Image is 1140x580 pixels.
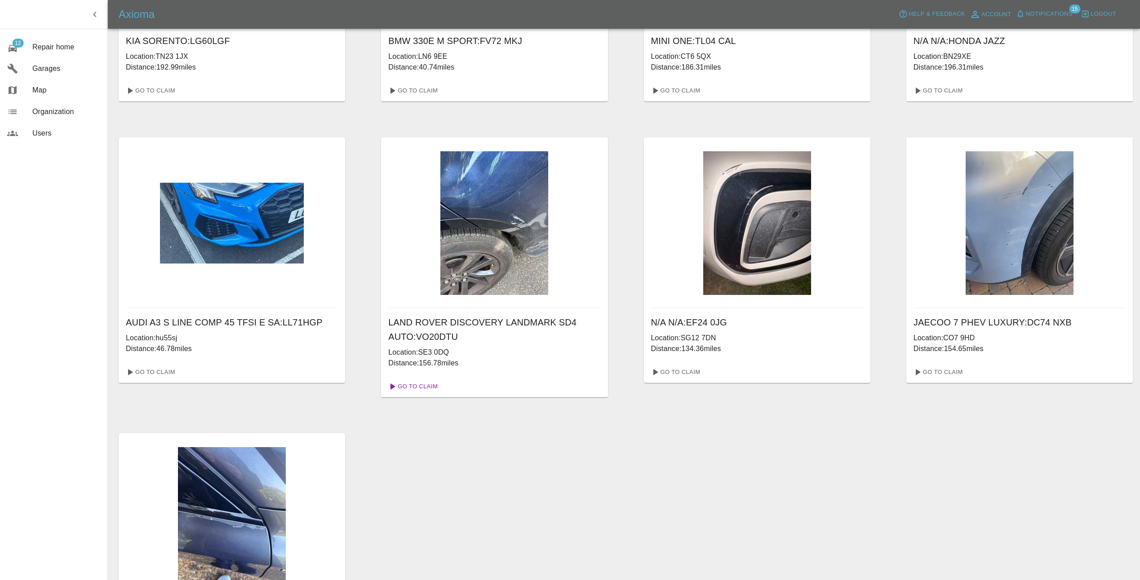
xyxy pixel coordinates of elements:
[914,315,1126,330] h6: JAECOO 7 PHEV LUXURY : DC74 NXB
[1014,7,1075,21] button: Notifications
[1026,9,1073,19] span: Notifications
[32,63,100,74] span: Garages
[126,34,338,48] h6: KIA SORENTO : LG60LGF
[126,343,338,354] p: Distance: 46.78 miles
[648,365,703,379] a: Go To Claim
[32,85,100,96] span: Map
[1069,4,1080,13] span: 15
[651,315,863,330] h6: N/A N/A : EF24 0JG
[126,315,338,330] h6: AUDI A3 S LINE COMP 45 TFSI E SA : LL71HGP
[651,51,863,62] p: Location: CT6 5QX
[388,34,600,48] h6: BMW 330E M SPORT : FV72 MKJ
[122,365,177,379] a: Go To Claim
[385,379,440,394] a: Go To Claim
[388,358,600,369] p: Distance: 156.78 miles
[1078,7,1118,21] button: Logout
[388,51,600,62] p: Location: LN6 9EE
[967,7,1014,22] a: Account
[909,9,965,19] span: Help & Feedback
[981,9,1011,20] span: Account
[910,365,965,379] a: Go To Claim
[385,83,440,98] a: Go To Claim
[914,62,1126,73] p: Distance: 196.31 miles
[126,62,338,73] p: Distance: 192.99 miles
[119,7,155,22] h5: Axioma
[126,333,338,343] p: Location: hu55sj
[388,315,600,344] h6: LAND ROVER DISCOVERY LANDMARK SD4 AUTO : VO20DTU
[651,62,863,73] p: Distance: 186.31 miles
[896,7,967,21] button: Help & Feedback
[651,343,863,354] p: Distance: 134.36 miles
[1091,9,1116,19] span: Logout
[914,333,1126,343] p: Location: CO7 9HD
[122,83,177,98] a: Go To Claim
[914,343,1126,354] p: Distance: 154.65 miles
[388,62,600,73] p: Distance: 40.74 miles
[910,83,965,98] a: Go To Claim
[12,39,23,48] span: 12
[914,34,1126,48] h6: N/A N/A : HONDA JAZZ
[32,128,100,139] span: Users
[651,333,863,343] p: Location: SG12 7DN
[648,83,703,98] a: Go To Claim
[914,51,1126,62] p: Location: BN29XE
[651,34,863,48] h6: MINI ONE : TL04 CAL
[32,106,100,117] span: Organization
[32,42,100,53] span: Repair home
[126,51,338,62] p: Location: TN23 1JX
[388,347,600,358] p: Location: SE3 0DQ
